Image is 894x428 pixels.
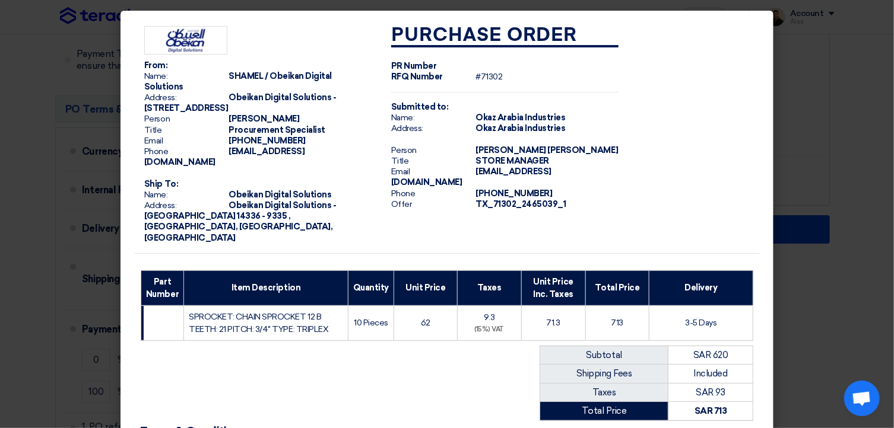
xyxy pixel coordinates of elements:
strong: SAR 713 [695,405,727,416]
span: Address: [144,200,227,211]
strong: Ship To: [144,179,178,189]
th: Total Price [585,270,649,305]
td: Shipping Fees [540,365,668,384]
th: Delivery [649,270,753,305]
span: Name: [144,190,227,200]
span: 713 [611,318,623,328]
span: [PERSON_NAME] [PERSON_NAME] [475,145,618,155]
span: Title [391,156,474,167]
span: Included [694,368,728,379]
span: Person [144,114,227,124]
span: Address: [391,123,474,134]
span: SPROCKET: CHAIN SPROCKET 12 B TEETH: 21 PITCH: 3/4" TYPE: TRIPLEX [189,312,328,334]
strong: From: [144,60,168,71]
td: Subtotal [540,346,668,365]
span: TX_71302_2465039_1 [475,199,566,209]
strong: Purchase Order [391,26,578,45]
span: 9.3 [484,312,495,322]
span: Name: [144,71,227,82]
div: Open chat [844,381,880,416]
span: Okaz Arabia Industries [475,123,565,133]
span: Procurement Specialist [229,125,325,135]
td: Total Price [540,402,668,421]
th: Part Number [141,270,184,305]
span: 3-5 Days [685,318,717,328]
span: Email [391,167,474,177]
span: #71302 [475,72,502,82]
span: Email [144,136,227,146]
span: Phone [144,146,227,157]
td: SAR 620 [668,346,753,365]
span: Obeikan Digital Solutions - [STREET_ADDRESS] [144,92,337,113]
span: Name: [391,113,474,123]
span: Address: [144,92,227,103]
span: 10 Pieces [354,318,388,328]
th: Quantity [348,270,394,305]
span: [EMAIL_ADDRESS][DOMAIN_NAME] [144,146,305,167]
div: (15%) VAT [462,325,516,335]
strong: Submitted to: [391,102,449,112]
th: Unit Price Inc. Taxes [521,270,585,305]
span: Obeikan Digital Solutions [229,190,332,200]
span: STORE MANAGER [475,156,549,166]
th: Item Description [184,270,348,305]
strong: PR Number [391,61,437,71]
span: Person [391,145,474,156]
span: [PHONE_NUMBER] [475,189,552,199]
span: [EMAIL_ADDRESS][DOMAIN_NAME] [391,167,551,187]
span: Offer [391,199,474,210]
span: 71.3 [547,318,560,328]
span: 62 [421,318,430,328]
img: Company Logo [144,26,227,55]
span: Okaz Arabia Industries [475,113,565,123]
th: Unit Price [394,270,458,305]
span: [PHONE_NUMBER] [229,136,306,146]
span: Obeikan Digital Solutions - [GEOGRAPHIC_DATA] 14336 - 9335 , [GEOGRAPHIC_DATA], [GEOGRAPHIC_DATA]... [144,200,337,243]
span: Phone [391,189,474,199]
span: SAR 93 [696,387,725,398]
th: Taxes [457,270,521,305]
strong: RFQ Number [391,72,443,82]
span: SHAMEL / Obeikan Digital Solutions [144,71,332,92]
span: Title [144,125,227,136]
span: [PERSON_NAME] [229,114,300,124]
td: Taxes [540,383,668,402]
